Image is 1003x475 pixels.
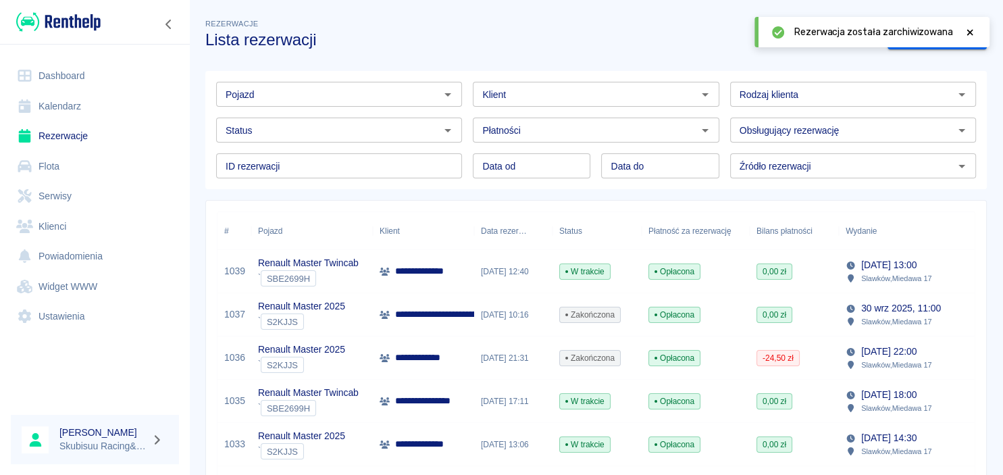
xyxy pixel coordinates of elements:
[373,212,474,250] div: Klient
[258,212,282,250] div: Pojazd
[438,121,457,140] button: Otwórz
[696,121,715,140] button: Otwórz
[205,30,877,49] h3: Lista rezerwacji
[159,16,179,33] button: Zwiń nawigację
[224,264,245,278] a: 1039
[649,309,700,321] span: Opłacona
[11,61,179,91] a: Dashboard
[756,212,813,250] div: Bilans płatności
[11,241,179,272] a: Powiadomienia
[258,429,345,443] p: Renault Master 2025
[258,270,359,286] div: `
[258,400,359,416] div: `
[258,299,345,314] p: Renault Master 2025
[559,212,582,250] div: Status
[474,293,552,336] div: [DATE] 10:16
[474,423,552,466] div: [DATE] 13:06
[438,85,457,104] button: Otwórz
[251,212,373,250] div: Pojazd
[527,222,546,241] button: Sort
[861,388,917,402] p: [DATE] 18:00
[560,439,610,451] span: W trakcie
[11,11,101,33] a: Renthelp logo
[861,316,931,328] p: Slawków , Miedawa 17
[648,212,731,250] div: Płatność za rezerwację
[952,157,971,176] button: Otwórz
[11,121,179,151] a: Rezerwacje
[649,266,700,278] span: Opłacona
[474,336,552,380] div: [DATE] 21:31
[224,307,245,322] a: 1037
[649,352,700,364] span: Opłacona
[11,301,179,332] a: Ustawienia
[258,343,345,357] p: Renault Master 2025
[696,85,715,104] button: Otwórz
[757,395,792,407] span: 0,00 zł
[59,439,146,453] p: Skubisuu Racing&Rent
[474,380,552,423] div: [DATE] 17:11
[757,309,792,321] span: 0,00 zł
[794,25,953,39] span: Rezerwacja została zarchiwizowana
[258,256,359,270] p: Renault Master Twincab
[861,345,917,359] p: [DATE] 22:00
[560,309,620,321] span: Zakończona
[649,395,700,407] span: Opłacona
[750,212,839,250] div: Bilans płatności
[861,431,917,445] p: [DATE] 14:30
[560,395,610,407] span: W trakcie
[952,121,971,140] button: Otwórz
[224,437,245,451] a: 1033
[380,212,400,250] div: Klient
[877,222,896,241] button: Sort
[757,439,792,451] span: 0,00 zł
[642,212,750,250] div: Płatność za rezerwację
[11,211,179,242] a: Klienci
[224,351,245,365] a: 1036
[59,426,146,439] h6: [PERSON_NAME]
[757,352,799,364] span: -24,50 zł
[11,181,179,211] a: Serwisy
[11,272,179,302] a: Widget WWW
[261,317,303,327] span: S2KJJS
[861,301,941,316] p: 30 wrz 2025, 11:00
[16,11,101,33] img: Renthelp logo
[952,85,971,104] button: Otwórz
[217,212,251,250] div: #
[474,212,552,250] div: Data rezerwacji
[861,359,931,371] p: Slawków , Miedawa 17
[861,258,917,272] p: [DATE] 13:00
[846,212,877,250] div: Wydanie
[839,212,987,250] div: Wydanie
[261,274,315,284] span: SBE2699H
[861,272,931,284] p: Slawków , Miedawa 17
[473,153,590,178] input: DD.MM.YYYY
[258,443,345,459] div: `
[224,212,229,250] div: #
[261,447,303,457] span: S2KJJS
[261,403,315,414] span: SBE2699H
[861,445,931,457] p: Slawków , Miedawa 17
[258,386,359,400] p: Renault Master Twincab
[11,91,179,122] a: Kalendarz
[205,20,258,28] span: Rezerwacje
[11,151,179,182] a: Flota
[649,439,700,451] span: Opłacona
[258,357,345,373] div: `
[224,394,245,408] a: 1035
[552,212,642,250] div: Status
[258,314,345,330] div: `
[560,352,620,364] span: Zakończona
[261,360,303,370] span: S2KJJS
[560,266,610,278] span: W trakcie
[481,212,527,250] div: Data rezerwacji
[474,250,552,293] div: [DATE] 12:40
[861,402,931,414] p: Slawków , Miedawa 17
[601,153,719,178] input: DD.MM.YYYY
[757,266,792,278] span: 0,00 zł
